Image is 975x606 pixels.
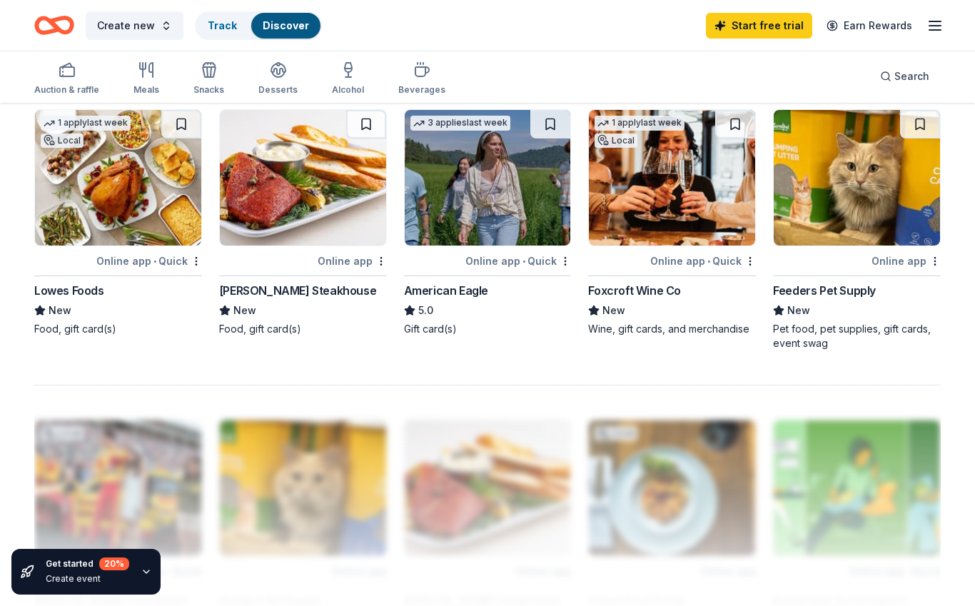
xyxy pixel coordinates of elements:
div: Local [41,133,84,148]
img: Image for Lowes Foods [35,110,201,246]
div: Gift card(s) [404,322,572,336]
div: 20 % [99,557,129,570]
button: Create new [86,11,183,40]
div: Get started [46,557,129,570]
div: Create event [46,573,129,585]
div: Desserts [258,84,298,96]
span: New [787,302,810,319]
div: [PERSON_NAME] Steakhouse [219,282,376,299]
button: Alcohol [332,56,364,103]
img: Image for Foxcroft Wine Co [589,110,755,246]
span: 5.0 [418,302,433,319]
span: Create new [97,17,155,34]
a: Discover [263,19,309,31]
span: New [233,302,256,319]
img: Image for American Eagle [405,110,571,246]
span: • [522,256,525,267]
div: Food, gift card(s) [34,322,202,336]
div: 1 apply last week [41,116,131,131]
a: Earn Rewards [818,13,921,39]
button: Beverages [398,56,445,103]
div: Online app Quick [650,252,756,270]
div: Online app Quick [96,252,202,270]
div: Wine, gift cards, and merchandise [588,322,756,336]
span: • [707,256,710,267]
a: Image for Feeders Pet SupplyOnline appFeeders Pet SupplyNewPet food, pet supplies, gift cards, ev... [773,109,941,350]
a: Image for American Eagle3 applieslast weekOnline app•QuickAmerican Eagle5.0Gift card(s) [404,109,572,336]
a: Image for Perry's SteakhouseOnline app[PERSON_NAME] SteakhouseNewFood, gift card(s) [219,109,387,336]
div: Foxcroft Wine Co [588,282,681,299]
button: TrackDiscover [195,11,322,40]
a: Track [208,19,237,31]
button: Meals [133,56,159,103]
img: Image for Perry's Steakhouse [220,110,386,246]
a: Home [34,9,74,42]
a: Image for Lowes Foods1 applylast weekLocalOnline app•QuickLowes FoodsNewFood, gift card(s) [34,109,202,336]
div: Pet food, pet supplies, gift cards, event swag [773,322,941,350]
a: Start free trial [706,13,812,39]
div: Beverages [398,84,445,96]
span: New [602,302,625,319]
div: Lowes Foods [34,282,104,299]
div: Feeders Pet Supply [773,282,876,299]
div: 3 applies last week [410,116,510,131]
span: • [153,256,156,267]
span: New [49,302,71,319]
div: Food, gift card(s) [219,322,387,336]
div: 1 apply last week [595,116,684,131]
div: Auction & raffle [34,84,99,96]
span: Search [894,68,929,85]
a: Image for Foxcroft Wine Co1 applylast weekLocalOnline app•QuickFoxcroft Wine CoNewWine, gift card... [588,109,756,336]
div: Meals [133,84,159,96]
div: Online app [872,252,941,270]
img: Image for Feeders Pet Supply [774,110,940,246]
button: Auction & raffle [34,56,99,103]
div: American Eagle [404,282,488,299]
button: Search [869,62,941,91]
div: Online app Quick [465,252,571,270]
button: Desserts [258,56,298,103]
div: Local [595,133,637,148]
div: Snacks [193,84,224,96]
div: Alcohol [332,84,364,96]
div: Online app [318,252,387,270]
button: Snacks [193,56,224,103]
